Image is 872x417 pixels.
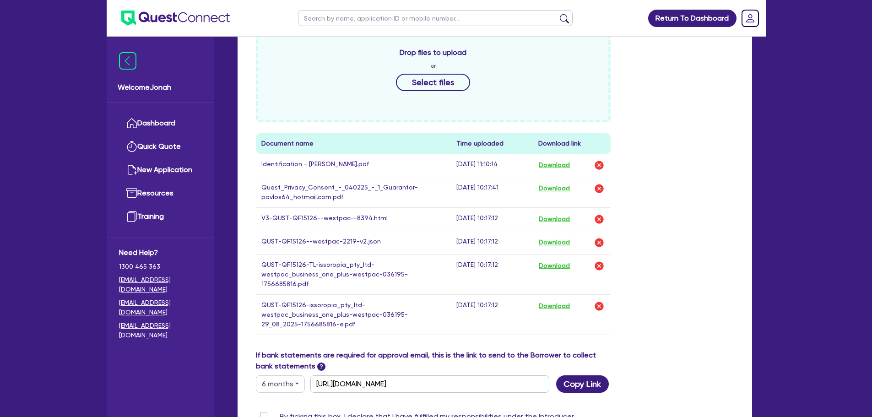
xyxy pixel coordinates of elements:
[451,133,533,154] th: Time uploaded
[533,133,611,154] th: Download link
[121,11,230,26] img: quest-connect-logo-blue
[119,275,202,294] a: [EMAIL_ADDRESS][DOMAIN_NAME]
[451,294,533,335] td: [DATE] 10:17:12
[594,260,605,271] img: delete-icon
[451,154,533,177] td: [DATE] 11:10:14
[451,207,533,231] td: [DATE] 10:17:12
[431,62,436,70] span: or
[256,350,611,372] label: If bank statements are required for approval email, this is the link to send to the Borrower to c...
[126,188,137,199] img: resources
[119,262,202,271] span: 1300 465 363
[256,133,451,154] th: Document name
[538,213,570,225] button: Download
[256,177,451,207] td: Quest_Privacy_Consent_-_040225_-_1_Guarantor-pavlos64_hotmail.com.pdf
[451,254,533,294] td: [DATE] 10:17:12
[256,375,305,393] button: Dropdown toggle
[298,10,573,26] input: Search by name, application ID or mobile number...
[594,160,605,171] img: delete-icon
[594,301,605,312] img: delete-icon
[451,231,533,254] td: [DATE] 10:17:12
[738,6,762,30] a: Dropdown toggle
[256,154,451,177] td: Identification - [PERSON_NAME].pdf
[317,363,325,371] span: ?
[119,135,202,158] a: Quick Quote
[594,183,605,194] img: delete-icon
[594,237,605,248] img: delete-icon
[451,177,533,207] td: [DATE] 10:17:41
[119,205,202,228] a: Training
[648,10,737,27] a: Return To Dashboard
[119,247,202,258] span: Need Help?
[256,254,451,294] td: QUST-QF15126-TL-issoropia_pty_ltd-westpac_business_one_plus-westpac-036195-1756685816.pdf
[118,82,203,93] span: Welcome Jonah
[256,207,451,231] td: V3-QUST-QF15126--westpac--8394.html
[538,159,570,171] button: Download
[126,141,137,152] img: quick-quote
[256,231,451,254] td: QUST-QF15126--westpac-2219-v2.json
[538,260,570,272] button: Download
[538,237,570,249] button: Download
[126,164,137,175] img: new-application
[119,298,202,317] a: [EMAIL_ADDRESS][DOMAIN_NAME]
[594,214,605,225] img: delete-icon
[256,294,451,335] td: QUST-QF15126-issoropia_pty_ltd-westpac_business_one_plus-westpac-036195-29_08_2025-1756685816-e.pdf
[119,158,202,182] a: New Application
[119,52,136,70] img: icon-menu-close
[119,112,202,135] a: Dashboard
[126,211,137,222] img: training
[556,375,609,393] button: Copy Link
[119,321,202,340] a: [EMAIL_ADDRESS][DOMAIN_NAME]
[400,47,466,58] span: Drop files to upload
[119,182,202,205] a: Resources
[396,74,470,91] button: Select files
[538,183,570,195] button: Download
[538,300,570,312] button: Download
